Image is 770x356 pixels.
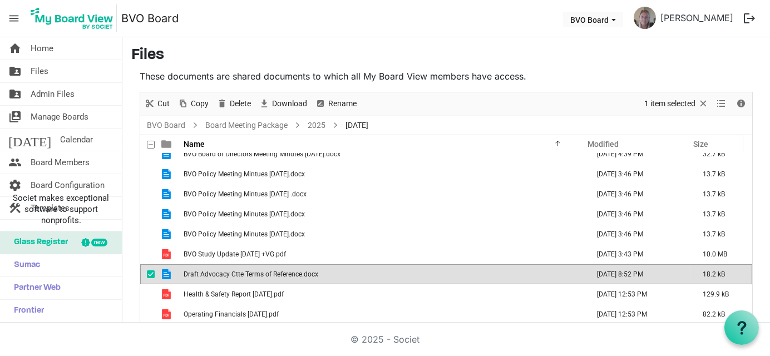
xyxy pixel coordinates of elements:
td: 129.9 kB is template cell column header Size [691,284,752,304]
td: BVO Study Update 2025-05-06 +VG.pdf is template cell column header Name [180,244,585,264]
td: June 03, 2025 3:43 PM column header Modified [585,244,691,264]
button: Delete [214,97,253,111]
span: Manage Boards [31,106,88,128]
td: BVO Policy Meeting Minutes April 2025.docx is template cell column header Name [180,204,585,224]
span: Operating Financials [DATE].pdf [184,310,279,318]
span: Board Members [31,151,90,174]
div: Cut [140,92,174,116]
button: Cut [142,97,171,111]
div: Clear selection [640,92,713,116]
p: These documents are shared documents to which all My Board View members have access. [140,70,753,83]
td: is template cell column header type [155,224,180,244]
td: Health & Safety Report April 25.pdf is template cell column header Name [180,284,585,304]
td: 13.7 kB is template cell column header Size [691,184,752,204]
div: Rename [311,92,361,116]
span: Calendar [60,128,93,151]
img: UTfCzewT5rXU4fD18_RCmd8NiOoEVvluYSMOXPyd4SwdCOh8sCAkHe7StodDouQN8cB_eyn1cfkqWhFEANIUxA_thumb.png [634,7,656,29]
td: 18.2 kB is template cell column header Size [691,264,752,284]
span: people [8,151,22,174]
td: 10.0 MB is template cell column header Size [691,244,752,264]
span: Board Configuration [31,174,105,196]
a: BVO Board [145,118,187,132]
span: BVO Policy Meeting Minutes [DATE].docx [184,230,305,238]
td: is template cell column header type [155,244,180,264]
span: BVO Board of Directors Meeting Minutes [DATE].docx [184,150,340,158]
span: Files [31,60,48,82]
td: is template cell column header type [155,304,180,324]
td: May 26, 2025 3:46 PM column header Modified [585,164,691,184]
a: Board Meeting Package [203,118,290,132]
span: Modified [588,140,619,149]
span: BVO Policy Meeting Mintues [DATE] .docx [184,190,307,198]
td: BVO Policy Meeting Mintues February 2025.docx is template cell column header Name [180,164,585,184]
div: Download [255,92,311,116]
span: 1 item selected [643,97,697,111]
button: Selection [643,97,711,111]
td: Operating Financials April 25.pdf is template cell column header Name [180,304,585,324]
span: [DATE] [343,118,371,132]
button: Download [256,97,309,111]
td: May 23, 2025 12:53 PM column header Modified [585,284,691,304]
span: home [8,37,22,60]
td: checkbox [140,144,155,164]
td: Draft Advocacy Ctte Terms of Reference.docx is template cell column header Name [180,264,585,284]
span: Partner Web [8,277,61,299]
span: Health & Safety Report [DATE].pdf [184,290,284,298]
td: checkbox [140,164,155,184]
span: Frontier [8,300,44,322]
td: is template cell column header type [155,164,180,184]
td: BVO Board of Directors Meeting Minutes April 24th, 2025.docx is template cell column header Name [180,144,585,164]
span: Sumac [8,254,40,276]
td: May 26, 2025 3:46 PM column header Modified [585,184,691,204]
td: 82.2 kB is template cell column header Size [691,304,752,324]
td: is template cell column header type [155,144,180,164]
td: checkbox [140,224,155,244]
button: Details [734,97,749,111]
td: May 26, 2025 3:46 PM column header Modified [585,204,691,224]
span: Draft Advocacy Ctte Terms of Reference.docx [184,270,318,278]
span: BVO Policy Meeting Mintues [DATE].docx [184,170,305,178]
img: My Board View Logo [27,4,117,32]
span: Societ makes exceptional software to support nonprofits. [5,192,117,226]
td: 13.7 kB is template cell column header Size [691,164,752,184]
td: 13.7 kB is template cell column header Size [691,204,752,224]
div: View [713,92,732,116]
span: Size [693,140,708,149]
a: My Board View Logo [27,4,121,32]
span: switch_account [8,106,22,128]
button: BVO Board dropdownbutton [563,12,623,27]
td: checkbox [140,284,155,304]
button: View dropdownbutton [715,97,728,111]
div: Details [732,92,751,116]
span: BVO Study Update [DATE] +VG.pdf [184,250,286,258]
td: checkbox [140,304,155,324]
td: BVO Policy Meeting Minutes Jan. 13 2025.docx is template cell column header Name [180,224,585,244]
td: checkbox [140,264,155,284]
span: Cut [156,97,171,111]
td: 32.7 kB is template cell column header Size [691,144,752,164]
td: May 26, 2025 3:46 PM column header Modified [585,224,691,244]
span: Delete [229,97,252,111]
span: Admin Files [31,83,75,105]
button: Copy [175,97,210,111]
div: Delete [213,92,255,116]
a: BVO Board [121,7,179,29]
td: 13.7 kB is template cell column header Size [691,224,752,244]
td: is template cell column header type [155,204,180,224]
span: BVO Policy Meeting Minutes [DATE].docx [184,210,305,218]
td: checkbox [140,184,155,204]
span: Name [184,140,205,149]
a: [PERSON_NAME] [656,7,738,29]
td: is template cell column header type [155,184,180,204]
td: is template cell column header type [155,264,180,284]
span: Home [31,37,53,60]
td: May 26, 2025 4:39 PM column header Modified [585,144,691,164]
span: Rename [327,97,358,111]
td: BVO Policy Meeting Mintues March 2025 .docx is template cell column header Name [180,184,585,204]
span: menu [3,8,24,29]
span: Copy [190,97,210,111]
button: Rename [313,97,358,111]
h3: Files [131,46,761,65]
a: 2025 [305,118,328,132]
button: logout [738,7,761,30]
